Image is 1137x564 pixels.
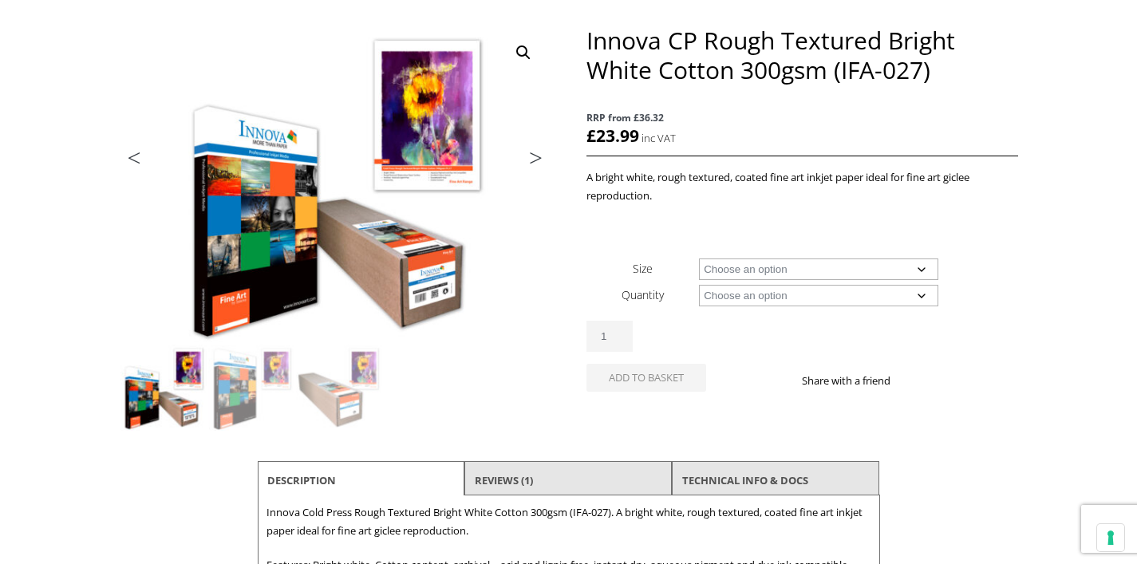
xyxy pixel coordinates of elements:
img: Innova CP Rough Textured Bright White Cotton 300gsm (IFA-027) - Image 3 [296,345,382,431]
label: Size [633,261,653,276]
img: email sharing button [948,374,961,387]
button: Add to basket [586,364,706,392]
span: RRP from £36.32 [586,108,1017,127]
p: Share with a friend [802,372,910,390]
h1: Innova CP Rough Textured Bright White Cotton 300gsm (IFA-027) [586,26,1017,85]
span: £ [586,124,596,147]
p: Innova Cold Press Rough Textured Bright White Cotton 300gsm (IFA-027). A bright white, rough text... [266,503,871,540]
bdi: 23.99 [586,124,639,147]
label: Quantity [622,287,664,302]
img: Innova CP Rough Textured Bright White Cotton 300gsm (IFA-027) - Image 2 [208,345,294,431]
a: TECHNICAL INFO & DOCS [682,466,808,495]
p: A bright white, rough textured, coated fine art inkjet paper ideal for fine art giclee reproduction. [586,168,1017,205]
a: Description [267,466,336,495]
img: facebook sharing button [910,374,922,387]
a: Reviews (1) [475,466,533,495]
a: View full-screen image gallery [509,38,538,67]
button: Your consent preferences for tracking technologies [1097,524,1124,551]
img: twitter sharing button [929,374,942,387]
input: Product quantity [586,321,633,352]
img: Innova CP Rough Textured Bright White Cotton 300gsm (IFA-027) [120,345,207,431]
